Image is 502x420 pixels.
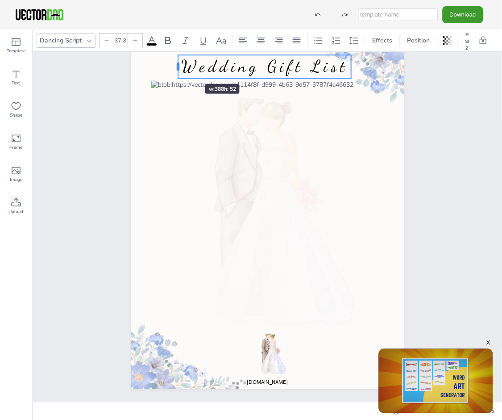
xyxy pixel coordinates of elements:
span: Text [12,80,21,87]
button: Download [443,6,483,23]
span: Upload [9,208,24,215]
div: w: 388 h: 52 [205,84,240,94]
span: Image [10,176,22,183]
input: template name [358,8,438,21]
span: [DOMAIN_NAME] [247,379,288,386]
img: VectorDad-1.png [14,8,65,21]
span: Template [7,47,25,55]
span: Wedding Gift List [181,57,348,76]
span: Shape [10,112,22,119]
button: Resize [461,22,473,37]
span: Effects [371,36,394,45]
span: Frame [10,144,23,151]
div: Dancing Script [38,34,83,46]
span: Position [406,36,432,45]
